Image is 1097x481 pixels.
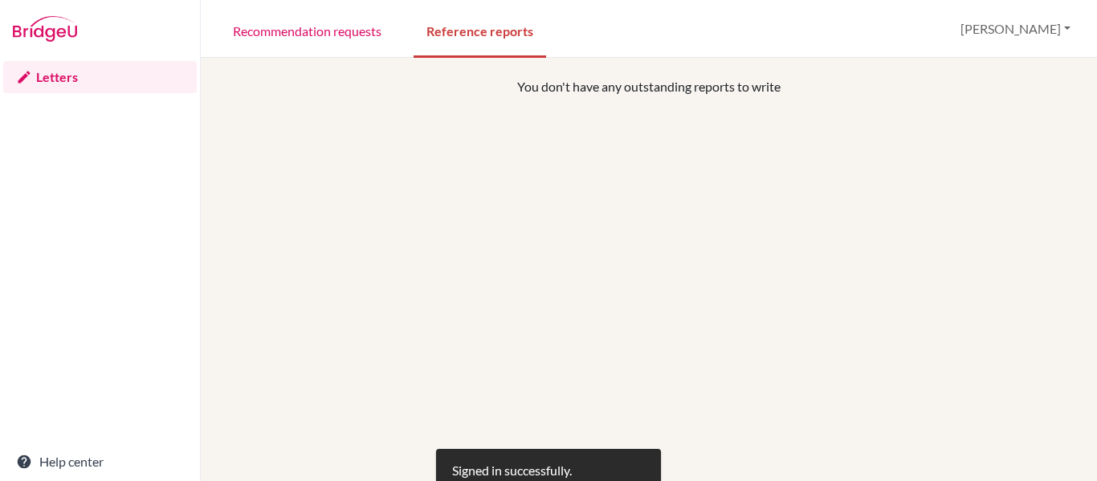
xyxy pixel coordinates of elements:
[13,16,77,42] img: Bridge-U
[3,446,197,478] a: Help center
[3,61,197,93] a: Letters
[220,2,394,58] a: Recommendation requests
[953,14,1078,44] button: [PERSON_NAME]
[304,77,994,96] p: You don't have any outstanding reports to write
[452,461,572,480] div: Signed in successfully.
[414,2,546,58] a: Reference reports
